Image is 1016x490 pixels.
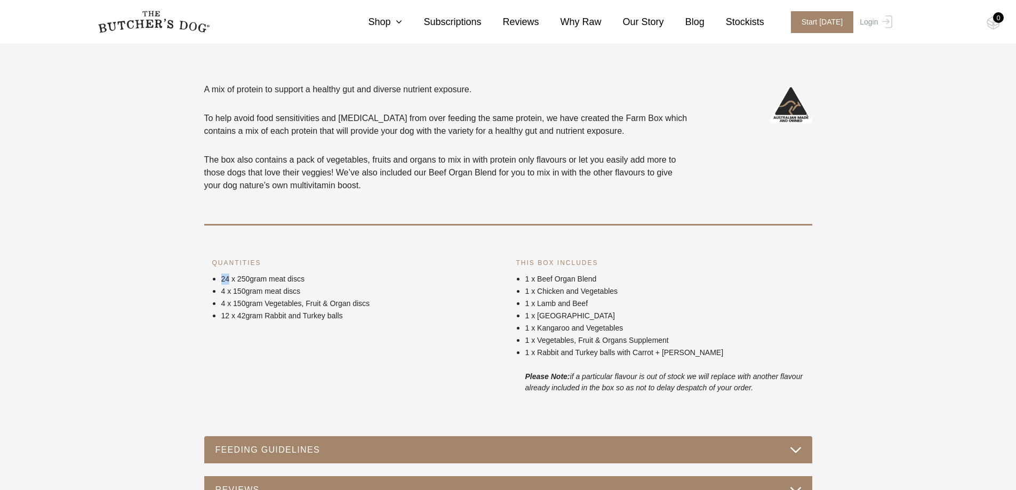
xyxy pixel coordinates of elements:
div: A mix of protein to support a healthy gut and diverse nutrient exposure. [204,83,691,192]
p: 1 x Vegetables, Fruit & Organs Supplement [525,335,804,346]
a: Login [857,11,892,33]
i: Please Note: [525,372,570,381]
a: Stockists [705,15,764,29]
a: Our Story [602,15,664,29]
a: Why Raw [539,15,602,29]
p: 4 x 150gram meat discs [221,286,500,297]
div: 0 [993,12,1004,23]
i: if a particular flavour is out of stock we will replace with another flavour already included in ... [525,372,803,392]
p: 1 x Kangaroo and Vegetables [525,323,804,334]
a: Blog [664,15,705,29]
span: Start [DATE] [791,11,854,33]
a: Subscriptions [402,15,481,29]
h6: THIS BOX INCLUDES [516,258,804,268]
p: 1 x Rabbit and Turkey balls with Carrot + [PERSON_NAME] [525,347,804,358]
p: 1 x Beef Organ Blend [525,274,804,285]
p: To help avoid food sensitivities and [MEDICAL_DATA] from over feeding the same protein, we have c... [204,112,691,138]
p: 4 x 150gram Vegetables, Fruit & Organ discs [221,298,500,309]
img: Australian-Made_White.png [770,83,812,126]
h6: QUANTITIES [212,258,500,268]
p: 24 x 250gram meat discs [221,274,500,285]
a: Start [DATE] [780,11,858,33]
a: Reviews [482,15,539,29]
img: TBD_Cart-Empty.png [987,16,1000,30]
p: 1 x Lamb and Beef [525,298,804,309]
p: 1 x Chicken and Vegetables [525,286,804,297]
button: FEEDING GUIDELINES [215,443,802,457]
p: 12 x 42gram Rabbit and Turkey balls [221,310,500,322]
p: 1 x [GEOGRAPHIC_DATA] [525,310,804,322]
p: The box also contains a pack of vegetables, fruits and organs to mix in with protein only flavour... [204,154,691,192]
a: Shop [347,15,402,29]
